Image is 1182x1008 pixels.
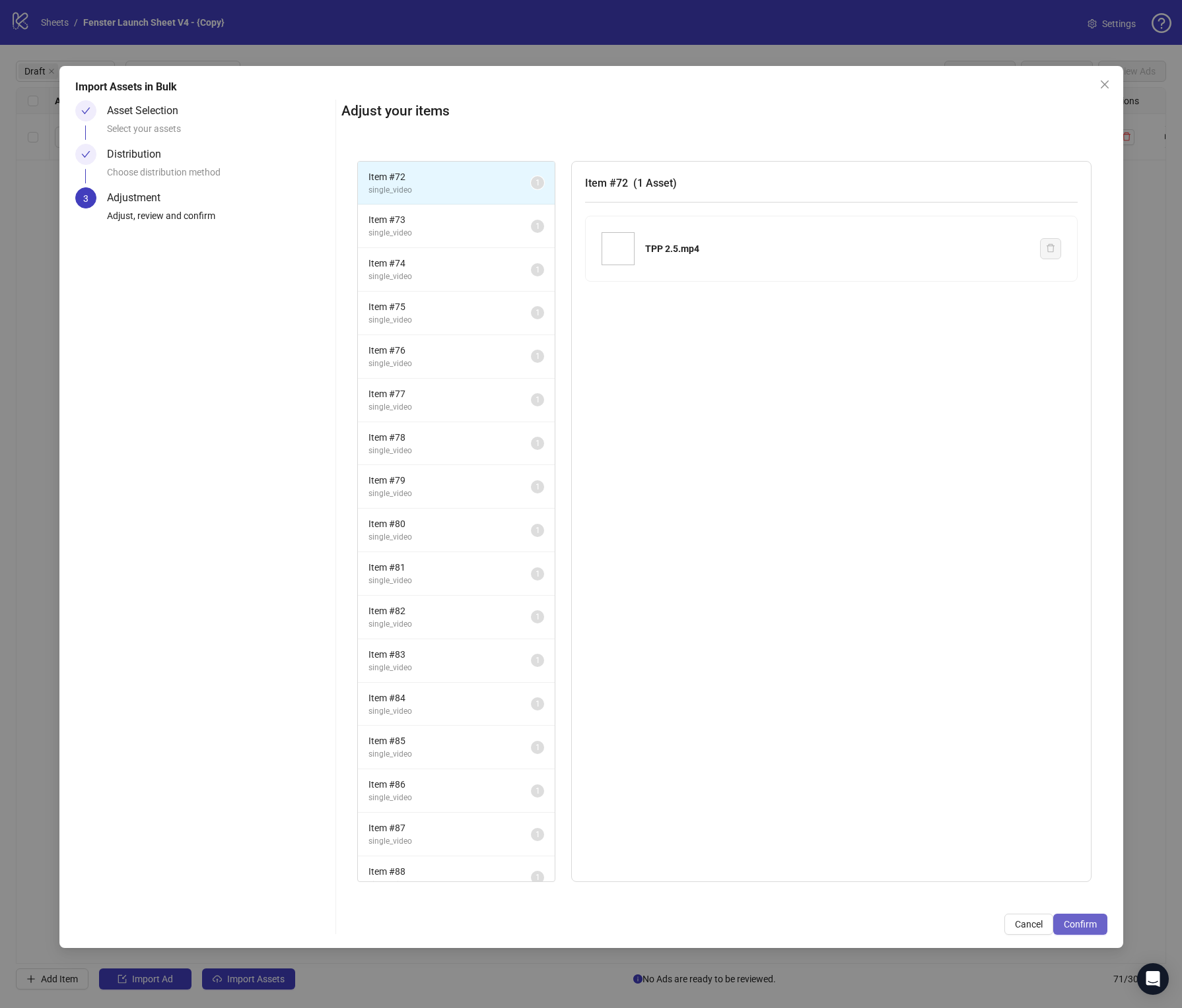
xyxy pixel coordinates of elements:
sup: 1 [531,480,544,493]
span: 1 [536,699,540,709]
sup: 1 [531,306,544,319]
span: 1 [536,178,540,187]
div: Select your assets [107,121,331,144]
sup: 1 [531,393,544,406]
sup: 1 [531,220,544,233]
span: 1 [536,612,540,621]
span: 1 [536,308,540,317]
sup: 1 [531,350,544,363]
span: Item # 74 [368,256,531,270]
span: Cancel [1015,919,1043,929]
span: single_video [368,748,531,761]
span: 1 [536,526,540,535]
img: TPP 2.5.mp4 [602,232,635,265]
sup: 1 [531,654,544,667]
span: single_video [368,270,531,283]
sup: 1 [531,697,544,710]
sup: 1 [531,871,544,884]
span: 1 [536,222,540,231]
span: 1 [536,569,540,579]
span: ( 1 Asset ) [633,177,677,189]
span: single_video [368,184,531,197]
span: Item # 85 [368,734,531,748]
div: Adjust, review and confirm [107,208,331,231]
span: 1 [536,395,540,404]
span: 3 [83,193,88,204]
span: single_video [368,705,531,718]
sup: 1 [531,828,544,841]
span: Item # 78 [368,430,531,445]
span: Item # 86 [368,777,531,792]
div: TPP 2.5.mp4 [645,241,1029,256]
sup: 1 [531,784,544,798]
div: Adjustment [107,187,171,208]
sup: 1 [531,610,544,623]
sup: 1 [531,524,544,537]
span: single_video [368,835,531,848]
span: 1 [536,265,540,274]
h2: Adjust your items [341,100,1107,122]
span: Item # 84 [368,691,531,705]
div: Import Assets in Bulk [75,79,1107,95]
span: Item # 72 [368,170,531,184]
span: single_video [368,358,531,370]
span: Item # 79 [368,473,531,488]
div: Distribution [107,144,172,165]
sup: 1 [531,567,544,581]
span: check [81,150,90,159]
span: Item # 88 [368,864,531,879]
span: Item # 80 [368,517,531,531]
span: single_video [368,792,531,804]
div: Choose distribution method [107,165,331,187]
span: Item # 76 [368,343,531,358]
span: single_video [368,488,531,500]
span: single_video [368,879,531,891]
sup: 1 [531,176,544,189]
span: 1 [536,830,540,839]
span: single_video [368,662,531,674]
span: Item # 77 [368,387,531,401]
span: single_video [368,445,531,457]
span: Item # 73 [368,212,531,227]
span: Item # 81 [368,560,531,575]
span: single_video [368,575,531,587]
span: 1 [536,786,540,796]
sup: 1 [531,741,544,754]
span: 1 [536,873,540,882]
span: single_video [368,618,531,631]
span: 1 [536,352,540,361]
button: Close [1094,74,1115,95]
sup: 1 [531,437,544,450]
span: close [1099,79,1110,90]
span: single_video [368,314,531,327]
button: Cancel [1004,914,1053,935]
span: Item # 82 [368,604,531,618]
span: 1 [536,482,540,491]
h3: Item # 72 [585,175,1078,191]
div: Asset Selection [107,100,189,121]
span: single_video [368,227,531,239]
sup: 1 [531,263,544,276]
span: 1 [536,656,540,665]
span: single_video [368,401,531,414]
span: 1 [536,439,540,448]
span: Confirm [1064,919,1097,929]
span: check [81,106,90,115]
button: Delete [1040,238,1061,259]
span: 1 [536,743,540,752]
div: Open Intercom Messenger [1137,963,1169,995]
span: single_video [368,531,531,544]
span: Item # 83 [368,647,531,662]
span: Item # 75 [368,299,531,314]
span: Item # 87 [368,821,531,835]
button: Confirm [1053,914,1107,935]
